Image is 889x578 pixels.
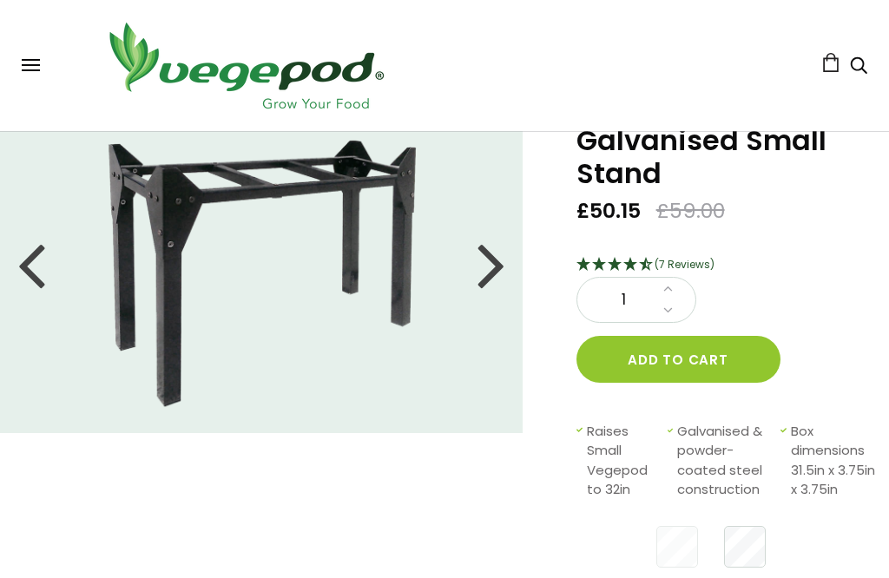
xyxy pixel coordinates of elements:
span: £50.15 [576,198,641,225]
h1: Galvanised Small Stand [576,124,846,191]
button: Add to cart [576,336,780,383]
a: Decrease quantity by 1 [658,299,678,322]
img: Galvanised Small Stand [82,112,442,416]
span: Box dimensions 31.5in x 3.75in x 3.75in [791,422,876,500]
span: £59.00 [656,198,725,225]
span: 1 [595,289,654,312]
a: Increase quantity by 1 [658,278,678,300]
a: Search [850,58,867,76]
span: Raises Small Vegepod to 32in [587,422,659,500]
div: 4.57 Stars - 7 Reviews [576,254,846,277]
span: Galvanised & powder-coated steel construction [677,422,772,500]
img: Vegepod [94,17,398,114]
span: 4.57 Stars - 7 Reviews [655,257,714,272]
